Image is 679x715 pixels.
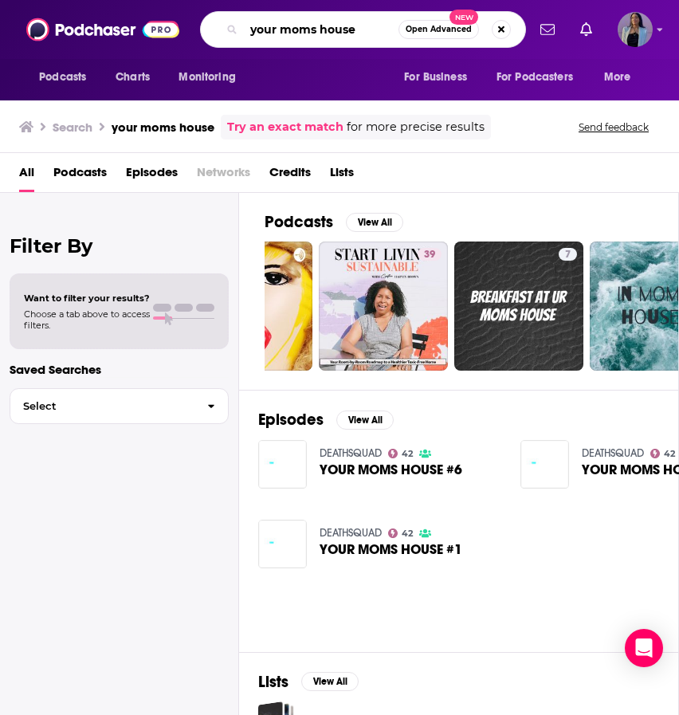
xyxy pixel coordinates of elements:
span: for more precise results [347,118,485,136]
a: YOUR MOMS HOUSE #6 [320,463,462,477]
span: Choose a tab above to access filters. [24,308,150,331]
a: Episodes [126,159,178,192]
button: View All [346,213,403,232]
a: 42 [388,449,414,458]
span: 42 [664,450,675,458]
a: Show notifications dropdown [574,16,599,43]
button: Select [10,388,229,424]
h2: Filter By [10,234,229,257]
button: Send feedback [574,120,653,134]
span: New [449,10,478,25]
span: Podcasts [39,66,86,88]
a: Credits [269,159,311,192]
p: Saved Searches [10,362,229,377]
a: All [19,159,34,192]
a: 39 [418,248,442,261]
input: Search podcasts, credits, & more... [244,17,398,42]
a: 42 [388,528,414,538]
a: Lists [330,159,354,192]
a: DEATHSQUAD [582,446,644,460]
img: YOUR MOMS HOUSE #1 [258,520,307,568]
a: Try an exact match [227,118,343,136]
span: Open Advanced [406,26,472,33]
a: DEATHSQUAD [320,526,382,540]
a: Charts [105,62,159,92]
span: Want to filter your results? [24,293,150,304]
button: open menu [393,62,487,92]
a: DEATHSQUAD [320,446,382,460]
h3: Search [53,120,92,135]
div: Open Intercom Messenger [625,629,663,667]
h2: Episodes [258,410,324,430]
a: 42 [650,449,676,458]
img: YOUR MOMS HOUSE #6 [258,440,307,489]
div: Search podcasts, credits, & more... [200,11,526,48]
span: Networks [197,159,250,192]
span: 42 [402,530,413,537]
a: Podcasts [53,159,107,192]
a: PodcastsView All [265,212,403,232]
span: 7 [565,247,571,263]
button: View All [301,672,359,691]
button: open menu [167,62,256,92]
span: Monitoring [179,66,235,88]
img: Podchaser - Follow, Share and Rate Podcasts [26,14,179,45]
button: Open AdvancedNew [398,20,479,39]
h2: Lists [258,672,288,692]
button: open menu [28,62,107,92]
span: Select [10,401,194,411]
span: Logged in as maria.pina [618,12,653,47]
span: 39 [424,247,435,263]
button: Show profile menu [618,12,653,47]
img: User Profile [618,12,653,47]
img: YOUR MOMS HOUSE #8 [520,440,569,489]
a: ListsView All [258,672,359,692]
a: Show notifications dropdown [534,16,561,43]
span: Charts [116,66,150,88]
span: For Podcasters [496,66,573,88]
a: 7 [559,248,577,261]
span: 42 [402,450,413,458]
h3: your moms house [112,120,214,135]
a: EpisodesView All [258,410,394,430]
span: For Business [404,66,467,88]
h2: Podcasts [265,212,333,232]
button: open menu [486,62,596,92]
a: 7 [454,242,583,371]
a: YOUR MOMS HOUSE #1 [320,543,462,556]
button: open menu [593,62,651,92]
span: More [604,66,631,88]
a: 39 [319,242,448,371]
button: View All [336,411,394,430]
